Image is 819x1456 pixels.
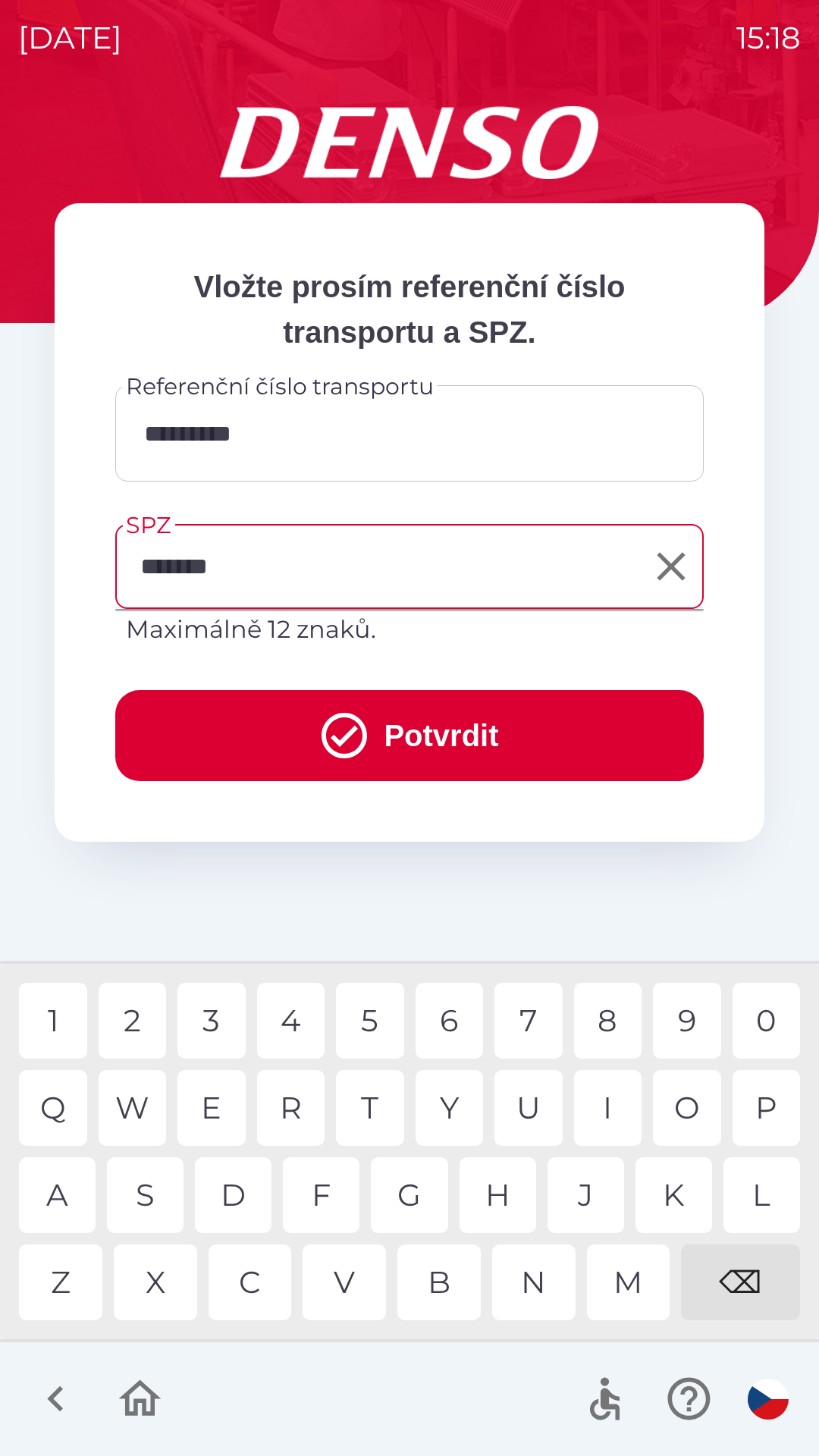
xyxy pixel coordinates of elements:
[55,106,764,179] img: Logo
[115,264,704,355] p: Vložte prosím referenční číslo transportu a SPZ.
[115,690,704,781] button: Potvrdit
[748,1379,789,1420] img: cs flag
[18,15,122,61] p: [DATE]
[126,509,171,541] label: SPZ
[126,611,693,648] p: Maximálně 12 znaků.
[644,539,698,594] button: Clear
[736,15,801,61] p: 15:18
[126,370,434,403] label: Referenční číslo transportu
